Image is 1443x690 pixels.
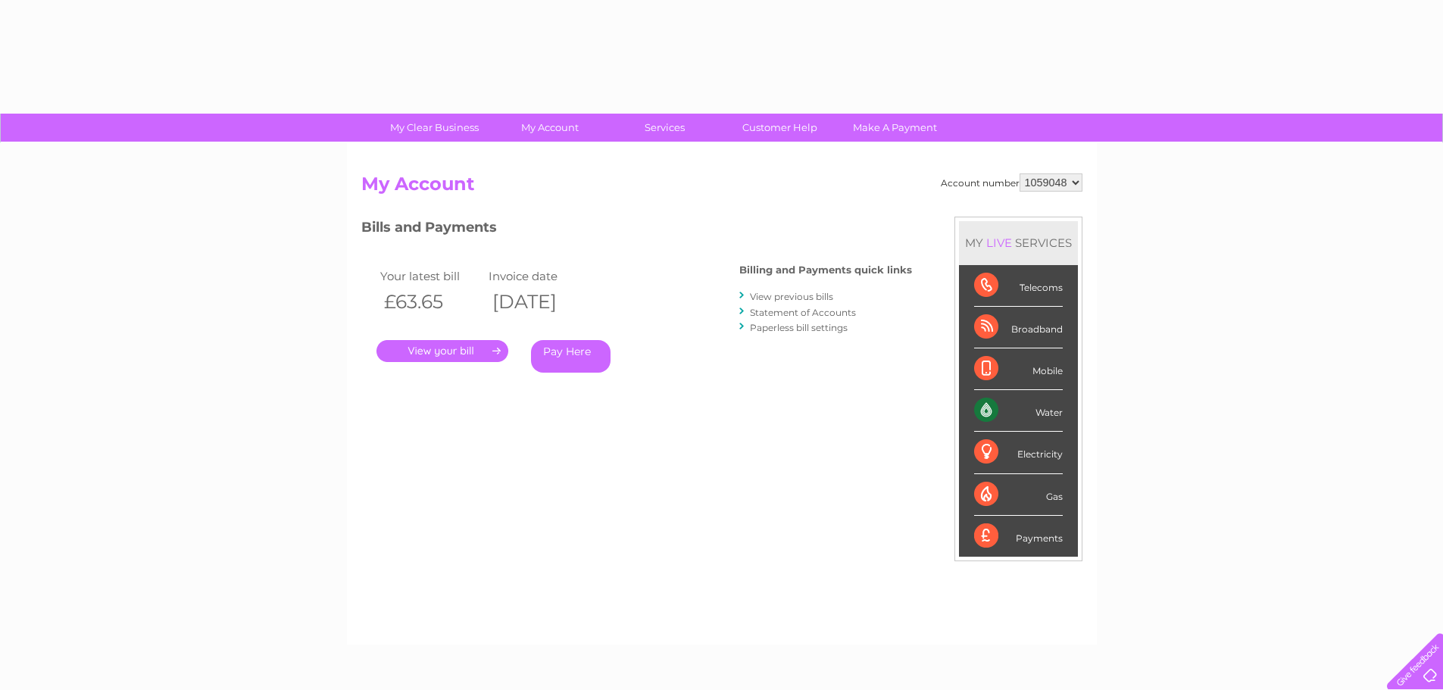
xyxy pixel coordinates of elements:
div: MY SERVICES [959,221,1078,264]
div: Mobile [974,348,1063,390]
td: Invoice date [485,266,594,286]
a: Services [602,114,727,142]
a: Statement of Accounts [750,307,856,318]
div: Telecoms [974,265,1063,307]
a: My Account [487,114,612,142]
a: Pay Here [531,340,611,373]
a: View previous bills [750,291,833,302]
a: My Clear Business [372,114,497,142]
th: [DATE] [485,286,594,317]
td: Your latest bill [376,266,486,286]
div: Account number [941,173,1082,192]
h3: Bills and Payments [361,217,912,243]
h4: Billing and Payments quick links [739,264,912,276]
div: Payments [974,516,1063,557]
h2: My Account [361,173,1082,202]
div: Water [974,390,1063,432]
th: £63.65 [376,286,486,317]
div: LIVE [983,236,1015,250]
div: Gas [974,474,1063,516]
a: Customer Help [717,114,842,142]
a: . [376,340,508,362]
div: Broadband [974,307,1063,348]
div: Electricity [974,432,1063,473]
a: Paperless bill settings [750,322,848,333]
a: Make A Payment [832,114,957,142]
